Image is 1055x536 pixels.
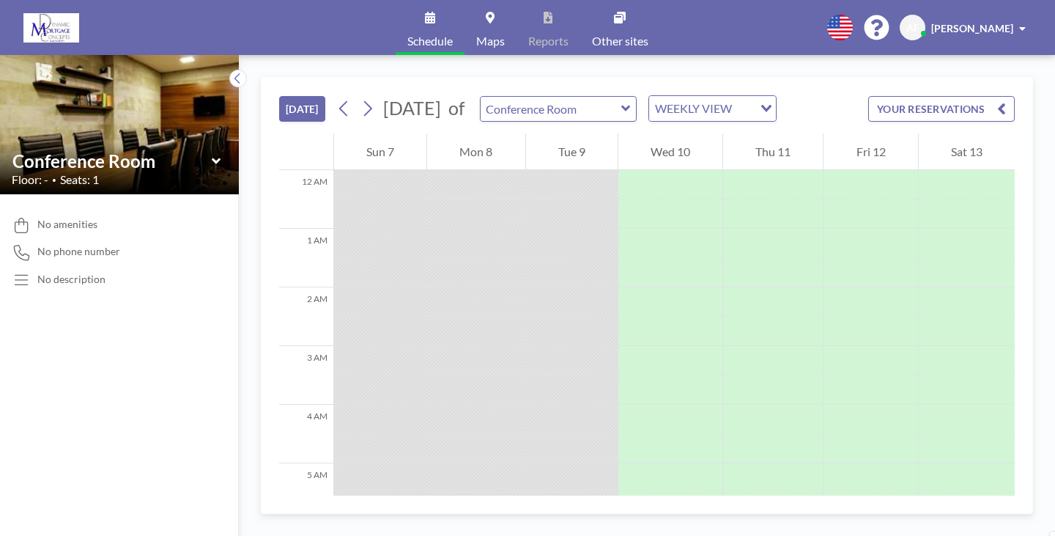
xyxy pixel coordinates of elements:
div: Tue 9 [526,133,618,170]
span: Floor: - [12,172,48,187]
div: Thu 11 [723,133,823,170]
div: 5 AM [279,463,333,522]
span: [DATE] [383,97,441,119]
span: Other sites [592,35,648,47]
div: Mon 8 [427,133,525,170]
span: Schedule [407,35,453,47]
span: • [52,175,56,185]
div: 12 AM [279,170,333,229]
div: No description [37,273,105,286]
img: organization-logo [23,13,79,43]
span: of [448,97,464,120]
span: Reports [528,35,569,47]
div: Search for option [649,96,776,121]
div: Fri 12 [823,133,917,170]
span: No amenities [37,218,97,231]
div: 2 AM [279,287,333,346]
input: Conference Room [12,150,212,172]
button: YOUR RESERVATIONS [868,96,1015,122]
span: WEEKLY VIEW [652,99,735,118]
div: Wed 10 [618,133,722,170]
span: [PERSON_NAME] [931,22,1013,34]
span: No phone number [37,245,120,258]
div: 4 AM [279,405,333,463]
div: Sat 13 [919,133,1015,170]
input: Conference Room [481,97,621,121]
div: 1 AM [279,229,333,287]
button: [DATE] [279,96,325,122]
input: Search for option [736,99,752,118]
span: Maps [476,35,505,47]
div: Sun 7 [334,133,426,170]
span: AF [906,21,919,34]
span: Seats: 1 [60,172,99,187]
div: 3 AM [279,346,333,405]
